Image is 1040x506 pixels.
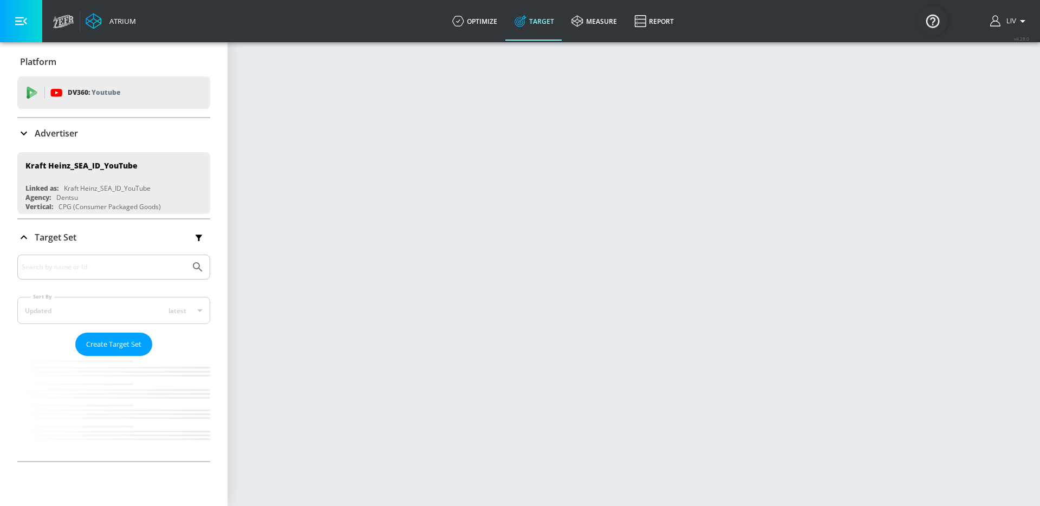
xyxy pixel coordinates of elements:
[64,184,151,193] div: Kraft Heinz_SEA_ID_YouTube
[17,118,210,148] div: Advertiser
[168,306,186,315] span: latest
[86,13,136,29] a: Atrium
[58,202,161,211] div: CPG (Consumer Packaged Goods)
[626,2,682,41] a: Report
[990,15,1029,28] button: Liv
[105,16,136,26] div: Atrium
[25,306,51,315] div: Updated
[17,152,210,214] div: Kraft Heinz_SEA_ID_YouTubeLinked as:Kraft Heinz_SEA_ID_YouTubeAgency:DentsuVertical:CPG (Consumer...
[17,76,210,109] div: DV360: Youtube
[17,219,210,255] div: Target Set
[563,2,626,41] a: measure
[92,87,120,98] p: Youtube
[25,193,51,202] div: Agency:
[17,255,210,461] div: Target Set
[1002,17,1016,25] span: login as: liv.ho@zefr.com
[35,231,76,243] p: Target Set
[31,293,54,300] label: Sort By
[1014,36,1029,42] span: v 4.28.0
[35,127,78,139] p: Advertiser
[17,47,210,77] div: Platform
[22,260,186,274] input: Search by name or Id
[86,338,141,351] span: Create Target Set
[75,333,152,356] button: Create Target Set
[17,356,210,461] nav: list of Target Set
[918,5,948,36] button: Open Resource Center
[25,160,138,171] div: Kraft Heinz_SEA_ID_YouTube
[25,202,53,211] div: Vertical:
[444,2,506,41] a: optimize
[68,87,120,99] p: DV360:
[25,184,58,193] div: Linked as:
[506,2,563,41] a: Target
[20,56,56,68] p: Platform
[56,193,78,202] div: Dentsu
